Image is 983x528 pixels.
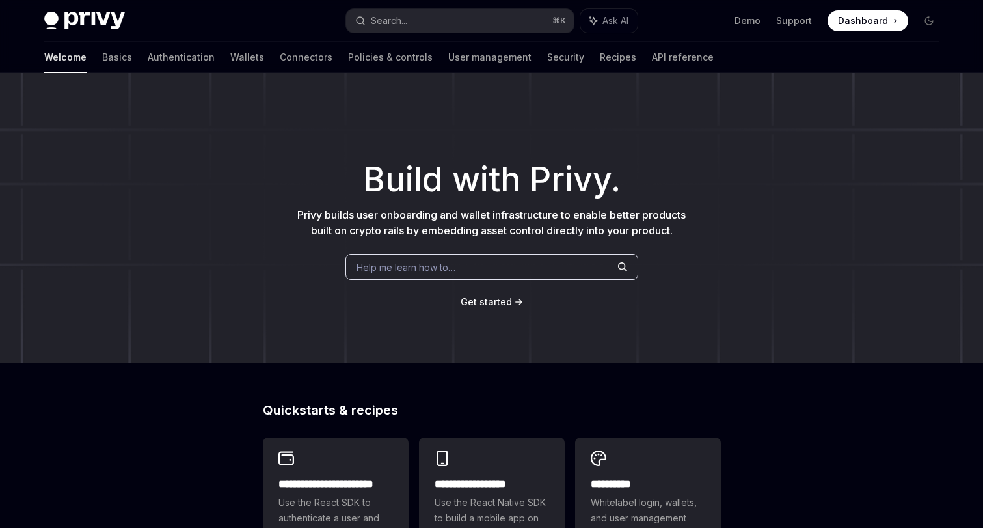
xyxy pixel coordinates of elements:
[776,14,812,27] a: Support
[448,42,532,73] a: User management
[102,42,132,73] a: Basics
[652,42,714,73] a: API reference
[346,9,574,33] button: Search...⌘K
[230,42,264,73] a: Wallets
[552,16,566,26] span: ⌘ K
[363,168,621,191] span: Build with Privy.
[602,14,628,27] span: Ask AI
[580,9,638,33] button: Ask AI
[44,42,87,73] a: Welcome
[148,42,215,73] a: Authentication
[547,42,584,73] a: Security
[357,260,455,274] span: Help me learn how to…
[44,12,125,30] img: dark logo
[263,404,398,417] span: Quickstarts & recipes
[297,208,686,237] span: Privy builds user onboarding and wallet infrastructure to enable better products built on crypto ...
[734,14,761,27] a: Demo
[828,10,908,31] a: Dashboard
[371,13,407,29] div: Search...
[919,10,939,31] button: Toggle dark mode
[461,296,512,309] a: Get started
[280,42,332,73] a: Connectors
[838,14,888,27] span: Dashboard
[461,296,512,307] span: Get started
[600,42,636,73] a: Recipes
[348,42,433,73] a: Policies & controls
